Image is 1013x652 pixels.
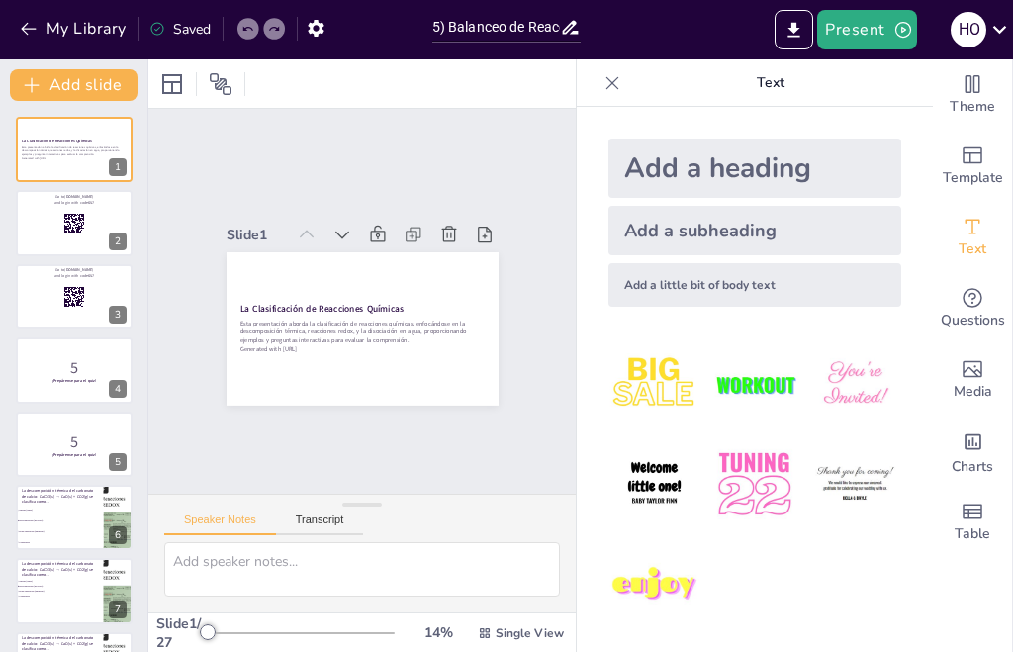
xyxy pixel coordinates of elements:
[22,139,92,143] strong: La Clasificación de Reacciones Químicas
[156,614,205,652] div: Slide 1 / 27
[951,10,986,49] button: H O
[22,430,127,452] p: 5
[954,381,992,403] span: Media
[16,412,133,477] div: 5
[22,199,127,205] p: and login with code
[19,581,73,583] span: Síntesis (redox)
[608,139,901,198] div: Add a heading
[22,145,127,156] p: Esta presentación aborda la clasificación de reacciones químicas, enfocándose en la descomposició...
[233,294,478,370] p: Esta presentación aborda la clasificación de reacciones químicas, enfocándose en la descomposició...
[109,233,127,250] div: 2
[941,310,1005,331] span: Questions
[276,513,364,535] button: Transcript
[708,338,800,430] img: 2.jpeg
[952,456,993,478] span: Charts
[955,523,990,545] span: Table
[809,338,901,430] img: 3.jpeg
[950,96,995,118] span: Theme
[19,591,73,593] span: Doble sustitución (metátesis)
[22,562,98,579] p: La descomposición térmica del carbonato de calcio: CaCO3(s) → CaO(s) + CO2(g) se clasifica como…
[241,199,303,230] div: Slide 1
[608,438,700,530] img: 4.jpeg
[959,238,986,260] span: Text
[933,344,1012,416] div: Add images, graphics, shapes or video
[22,357,127,379] p: 5
[19,586,73,588] span: Descomposición (no redox)
[16,117,133,182] div: 1
[10,69,138,101] button: Add slide
[775,10,813,49] button: Export to PowerPoint
[16,337,133,403] div: 4
[608,539,700,631] img: 7.jpeg
[19,510,102,512] span: Síntesis (redox)
[109,380,127,398] div: 4
[22,635,98,652] p: La descomposición térmica del carbonato de calcio: CaCO3(s) → CaO(s) + CO2(g) se clasifica como…
[149,20,211,39] div: Saved
[109,526,127,544] div: 6
[15,13,135,45] button: My Library
[16,485,133,550] div: 6
[22,156,127,160] p: Generated with [URL]
[22,267,127,273] p: Go to
[109,158,127,176] div: 1
[239,278,402,325] strong: La Clasificación de Reacciones Químicas
[64,267,93,272] strong: [DOMAIN_NAME]
[19,519,102,521] span: Descomposición (no redox)
[19,596,73,598] span: Combustión
[19,541,102,543] span: Combustión
[817,10,916,49] button: Present
[933,416,1012,487] div: Add charts and graphs
[608,338,700,430] img: 1.jpeg
[496,625,564,641] span: Single View
[19,530,102,532] span: Doble sustitución (metátesis)
[156,68,188,100] div: Layout
[809,438,901,530] img: 6.jpeg
[16,558,133,623] div: 7
[109,601,127,618] div: 7
[16,264,133,329] div: 3
[708,438,800,530] img: 5.jpeg
[16,190,133,255] div: 2
[231,319,473,378] p: Generated with [URL]
[608,206,901,255] div: Add a subheading
[22,488,98,505] p: La descomposición térmica del carbonato de calcio: CaCO3(s) → CaO(s) + CO2(g) se clasifica como…
[52,452,96,457] strong: ¡Prepárense para el quiz!
[64,194,93,199] strong: [DOMAIN_NAME]
[933,59,1012,131] div: Change the overall theme
[164,513,276,535] button: Speaker Notes
[628,59,913,107] p: Text
[22,273,127,279] p: and login with code
[432,13,561,42] input: Insert title
[414,623,462,642] div: 14 %
[22,194,127,200] p: Go to
[933,202,1012,273] div: Add text boxes
[933,273,1012,344] div: Get real-time input from your audience
[933,487,1012,558] div: Add a table
[951,12,986,47] div: H O
[52,378,96,383] strong: ¡Prepárense para el quiz!
[209,72,232,96] span: Position
[109,453,127,471] div: 5
[943,167,1003,189] span: Template
[608,263,901,307] div: Add a little bit of body text
[109,306,127,324] div: 3
[933,131,1012,202] div: Add ready made slides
